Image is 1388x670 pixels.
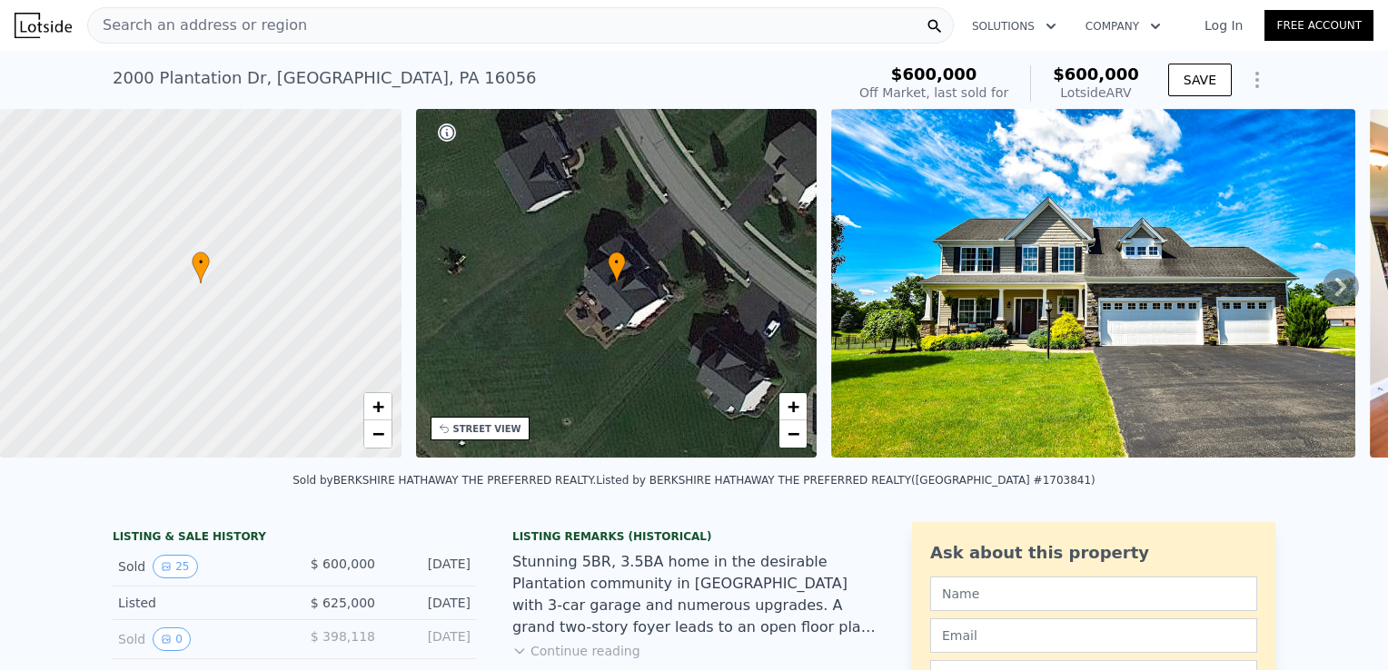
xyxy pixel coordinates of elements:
[512,642,640,660] button: Continue reading
[390,555,471,578] div: [DATE]
[608,251,626,283] div: •
[1071,10,1175,43] button: Company
[788,395,799,418] span: +
[153,627,191,651] button: View historical data
[1053,64,1139,84] span: $600,000
[372,395,383,418] span: +
[292,474,596,487] div: Sold by BERKSHIRE HATHAWAY THE PREFERRED REALTY .
[608,254,626,271] span: •
[930,618,1257,653] input: Email
[788,422,799,445] span: −
[15,13,72,38] img: Lotside
[88,15,307,36] span: Search an address or region
[390,627,471,651] div: [DATE]
[153,555,197,578] button: View historical data
[859,84,1008,102] div: Off Market, last sold for
[1053,84,1139,102] div: Lotside ARV
[1168,64,1232,96] button: SAVE
[311,629,375,644] span: $ 398,118
[831,109,1355,458] img: Sale: 156581345 Parcel: 87661087
[390,594,471,612] div: [DATE]
[891,64,977,84] span: $600,000
[930,540,1257,566] div: Ask about this property
[1183,16,1264,34] a: Log In
[1264,10,1373,41] a: Free Account
[192,254,210,271] span: •
[372,422,383,445] span: −
[779,420,807,448] a: Zoom out
[779,393,807,420] a: Zoom in
[453,422,521,436] div: STREET VIEW
[930,576,1257,611] input: Name
[311,557,375,571] span: $ 600,000
[118,594,280,612] div: Listed
[512,551,876,638] div: Stunning 5BR, 3.5BA home in the desirable Plantation community in [GEOGRAPHIC_DATA] with 3-car ga...
[364,420,392,448] a: Zoom out
[192,251,210,283] div: •
[113,65,537,91] div: 2000 Plantation Dr , [GEOGRAPHIC_DATA] , PA 16056
[113,529,476,547] div: LISTING & SALE HISTORY
[311,596,375,610] span: $ 625,000
[364,393,392,420] a: Zoom in
[512,529,876,544] div: Listing Remarks (Historical)
[1239,62,1275,98] button: Show Options
[118,555,280,578] div: Sold
[118,627,280,651] div: Sold
[596,474,1095,487] div: Listed by BERKSHIRE HATHAWAY THE PREFERRED REALTY ([GEOGRAPHIC_DATA] #1703841)
[957,10,1071,43] button: Solutions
